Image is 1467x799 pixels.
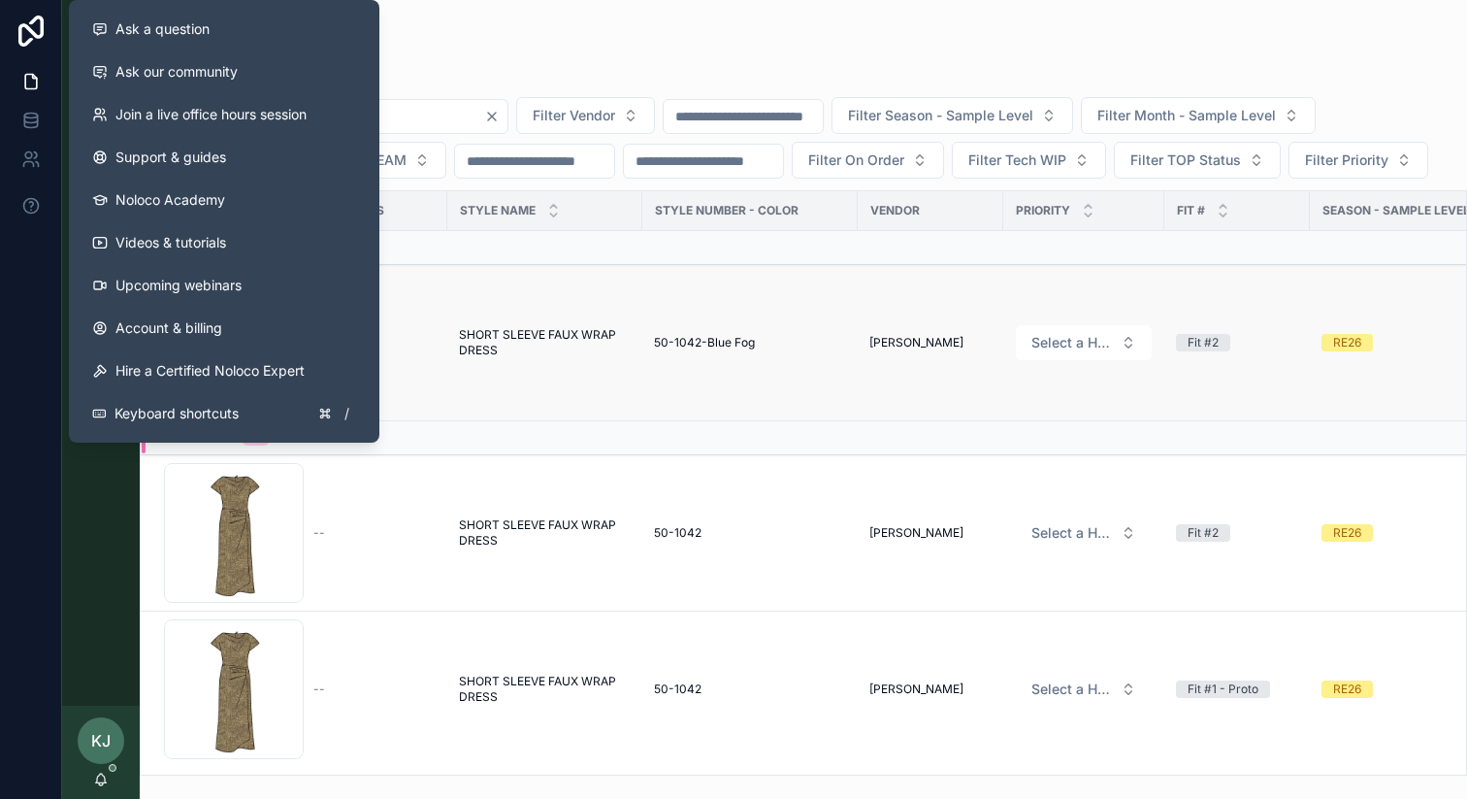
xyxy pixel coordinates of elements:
div: RE26 [1333,524,1361,542]
span: Filter Season - Sample Level [848,106,1033,125]
button: Select Button [1288,142,1428,179]
span: Ask our community [115,62,238,82]
a: SHORT SLEEVE FAUX WRAP DRESS [459,327,631,358]
button: Select Button [1016,325,1152,360]
span: Filter TOP Status [1130,150,1241,170]
span: KJ [91,729,111,752]
span: Videos & tutorials [115,233,226,252]
a: 50-1042 [654,525,846,541]
a: -- [313,682,436,697]
span: Join a live office hours session [115,105,307,124]
a: Select Button [1015,671,1153,708]
span: [PERSON_NAME] [869,335,963,350]
div: RE26 [1333,334,1361,351]
span: Filter Month - Sample Level [1097,106,1276,125]
span: Select a HP FIT LEVEL [1031,523,1113,543]
span: Select a HP FIT LEVEL [1031,333,1113,352]
a: Upcoming webinars [77,264,372,307]
button: Select Button [516,97,655,134]
span: -- [313,525,325,541]
button: Hire a Certified Noloco Expert [77,350,372,392]
span: Hire a Certified Noloco Expert [115,361,305,381]
span: Filter Vendor [533,106,615,125]
button: Select Button [1114,142,1281,179]
a: Account & billing [77,307,372,350]
a: -- [313,525,436,541]
a: [PERSON_NAME] [869,335,992,350]
a: [PERSON_NAME] [869,525,992,541]
span: Support & guides [115,148,226,167]
span: Filter Tech WIP [968,150,1066,170]
span: -- [313,682,325,697]
span: Ask a question [115,19,210,39]
a: 50-1042-Blue Fog [654,335,846,350]
a: Fit #2 [1176,334,1298,351]
span: Style Number - Color [655,203,799,218]
a: Select Button [1015,515,1153,551]
a: Join a live office hours session [77,93,372,136]
button: Select Button [792,142,944,179]
span: STYLE NAME [460,203,536,218]
a: Ask our community [77,50,372,93]
span: Fit # [1177,203,1205,218]
div: Fit #2 [1188,524,1219,542]
span: Keyboard shortcuts [114,404,239,423]
a: SHORT SLEEVE FAUX WRAP DRESS [459,517,631,549]
span: Filter On Order [808,150,904,170]
div: Fit #1 - Proto [1188,681,1258,698]
button: Keyboard shortcuts/ [77,392,372,435]
span: Upcoming webinars [115,276,242,295]
a: Noloco Academy [77,179,372,221]
button: Select Button [952,142,1106,179]
span: PRIORITY [1016,203,1070,218]
span: Select a HP FIT LEVEL [1031,680,1113,699]
button: Clear [484,109,507,124]
button: Select Button [1081,97,1316,134]
span: 50-1042 [654,525,701,541]
span: Account & billing [115,318,222,338]
span: [PERSON_NAME] [869,525,963,541]
button: Ask a question [77,8,372,50]
span: Filter Priority [1305,150,1388,170]
button: Select Button [831,97,1073,134]
button: Select Button [1016,516,1152,550]
span: Noloco Academy [115,190,225,210]
a: Fit #1 - Proto [1176,681,1298,698]
button: Select Button [1016,672,1152,707]
a: Support & guides [77,136,372,179]
div: RE26 [1333,681,1361,698]
div: Fit #2 [1188,334,1219,351]
span: 50-1042 [654,682,701,697]
a: Fit #2 [1176,524,1298,542]
span: [PERSON_NAME] [869,682,963,697]
a: SHORT SLEEVE FAUX WRAP DRESS [459,674,631,705]
a: [PERSON_NAME] [869,682,992,697]
a: 50-1042 [654,682,846,697]
span: 50-1042-Blue Fog [654,335,755,350]
span: / [339,406,354,421]
div: scrollable content [62,78,140,423]
a: Select Button [1015,324,1153,361]
span: Vendor [870,203,920,218]
a: Videos & tutorials [77,221,372,264]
